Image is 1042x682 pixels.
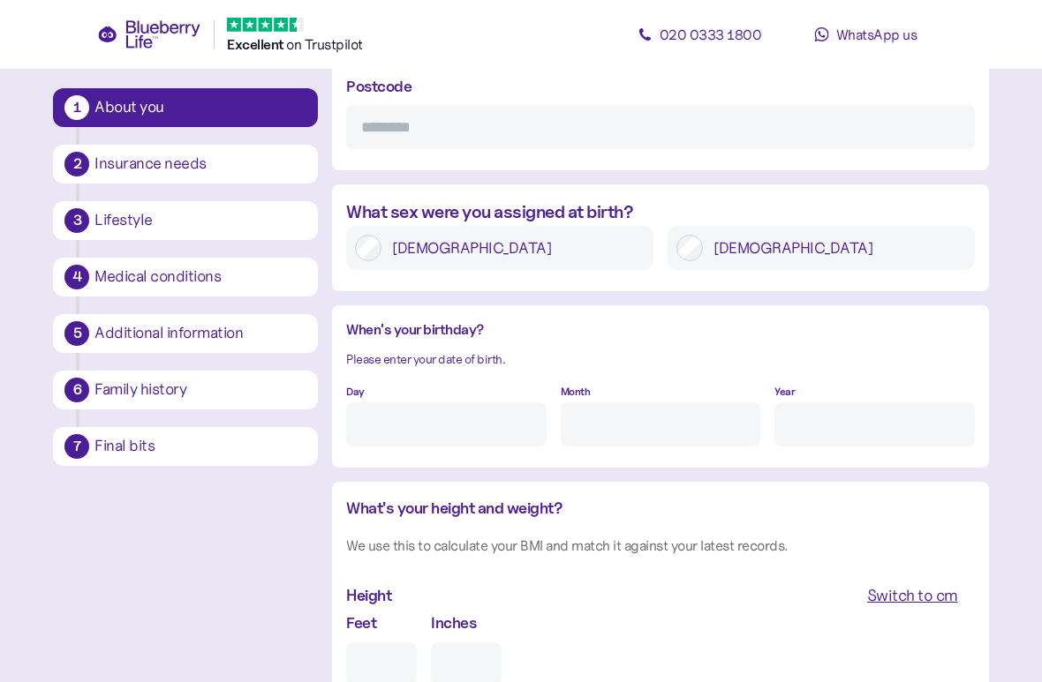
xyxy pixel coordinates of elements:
[381,235,645,261] label: [DEMOGRAPHIC_DATA]
[94,438,306,454] div: Final bits
[346,535,974,557] div: We use this to calculate your BMI and match it against your latest records.
[786,17,945,52] a: WhatsApp us
[286,35,363,53] span: on Trustpilot
[94,213,306,229] div: Lifestyle
[64,434,89,459] div: 7
[53,427,318,466] button: 7Final bits
[94,156,306,172] div: Insurance needs
[346,319,974,341] div: When's your birthday?
[94,326,306,341] div: Additional information
[703,235,966,261] label: [DEMOGRAPHIC_DATA]
[53,201,318,240] button: 3Lifestyle
[346,74,412,98] label: Postcode
[94,100,306,116] div: About you
[774,384,795,401] label: Year
[53,88,318,127] button: 1About you
[94,382,306,398] div: Family history
[53,145,318,184] button: 2Insurance needs
[850,579,975,611] button: Switch to cm
[867,583,958,608] div: Switch to cm
[836,26,917,43] span: WhatsApp us
[227,36,286,53] span: Excellent ️
[346,199,974,226] div: What sex were you assigned at birth?
[431,611,476,634] label: Inches
[53,258,318,296] button: 4Medical conditions
[64,208,89,233] div: 3
[346,611,376,634] label: Feet
[64,152,89,176] div: 2
[561,384,591,401] label: Month
[620,17,779,52] a: 020 0333 1800
[53,314,318,353] button: 5Additional information
[346,496,974,521] div: What's your height and weight?
[64,378,89,402] div: 6
[346,350,974,370] div: Please enter your date of birth.
[346,583,391,608] div: Height
[346,384,365,401] label: Day
[64,95,89,120] div: 1
[53,371,318,409] button: 6Family history
[660,26,762,43] span: 020 0333 1800
[94,269,306,285] div: Medical conditions
[64,321,89,346] div: 5
[64,265,89,289] div: 4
